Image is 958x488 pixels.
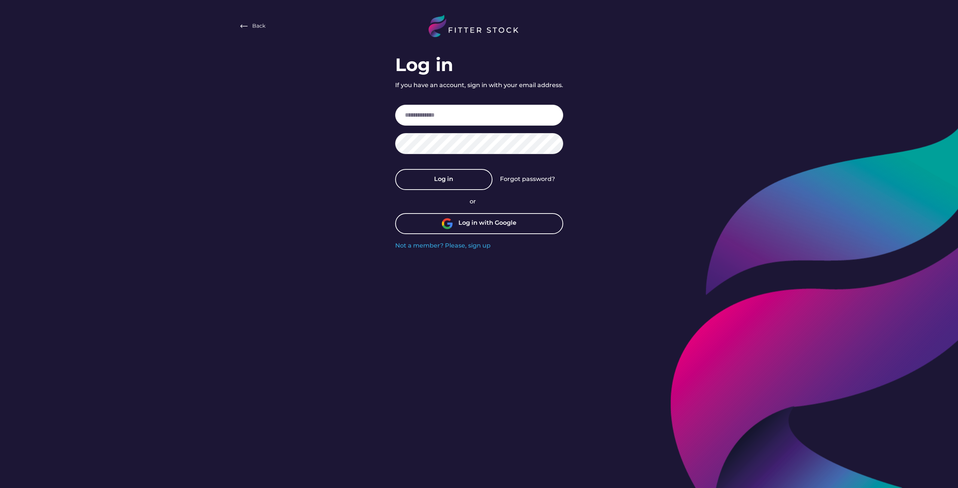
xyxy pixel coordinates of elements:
div: or [470,197,488,206]
div: Not a member? Please, sign up [395,242,491,250]
div: Forgot password? [500,175,555,183]
div: If you have an account, sign in with your email address. [395,81,563,89]
button: Log in [395,169,492,190]
div: Back [252,22,265,30]
div: Log in [395,52,453,77]
img: unnamed.png [442,218,453,229]
img: LOGO%20%282%29.svg [428,15,530,37]
div: Log in with Google [458,219,516,228]
img: Frame%20%282%29.svg [239,22,248,31]
img: icon%20only%204.svg [671,114,958,488]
